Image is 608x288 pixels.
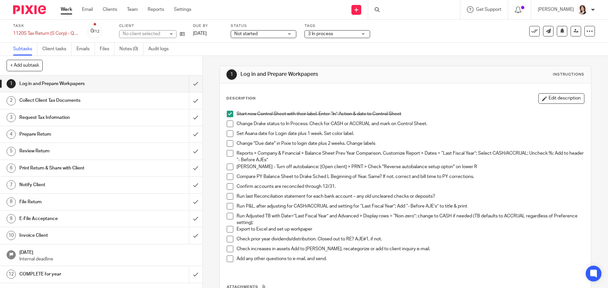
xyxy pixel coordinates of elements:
a: Subtasks [13,43,37,55]
button: + Add subtask [7,60,43,71]
a: Notes (0) [119,43,143,55]
a: Clients [103,6,117,13]
button: Edit description [538,93,584,104]
a: Client tasks [42,43,72,55]
a: Email [82,6,93,13]
div: 7 [7,180,16,189]
a: Files [100,43,115,55]
div: 4 [7,130,16,139]
h1: Log in and Prepare Workpapers [19,79,128,89]
span: [DATE] [193,31,207,36]
p: [PERSON_NAME] [538,6,574,13]
div: 1 [7,79,16,88]
h1: Request Tax Information [19,113,128,122]
div: 8 [7,197,16,207]
p: Change Drake status to In Process. Check for CASH or ACCRUAL and mark on Control Sheet. [237,121,584,127]
p: Change "Due date" in Pixie to login date plus 2 weeks. Change labels [237,140,584,147]
div: 0 [91,27,99,35]
p: [PERSON_NAME] - Turn off autobalance: [Open client] > PRNT > Check "Reverse autobalance setup opt... [237,164,584,170]
a: Emails [76,43,95,55]
div: 2 [7,96,16,105]
p: Export to Excel and set up workpaper [237,226,584,233]
h1: Print Return & Share with Client [19,163,128,173]
p: Description [226,96,256,101]
h1: E-File Acceptance [19,214,128,224]
p: Reports > Company & Financial > Balance Sheet Prev Year Comparison. Customize Report > Dates = “L... [237,150,584,164]
label: Due by [193,23,222,29]
h1: Prepare Return [19,129,128,139]
h1: Review Return [19,146,128,156]
label: Tags [304,23,370,29]
div: Instructions [553,72,584,77]
p: Set Asana date for Login date plus 1 week. Set color label. [237,130,584,137]
p: Run last Reconciliation statement for each bank account – any old uncleared checks or deposits? [237,193,584,200]
span: Not started [234,32,258,36]
h1: File Return [19,197,128,207]
div: 6 [7,164,16,173]
div: 5 [7,147,16,156]
h1: COMPLETE for year [19,269,128,279]
div: 12 [7,270,16,279]
p: Run Adjusted TB with Date=”Last Fiscal Year” and Advanced > Display rows = “Non-zero”; change to ... [237,213,584,226]
a: Reports [148,6,164,13]
h1: Invoice Client [19,231,128,240]
div: 1120S Tax Return (S Corp) - QBO [13,30,79,37]
div: 9 [7,214,16,223]
p: Run P&L, after adjusting for CASH/ACCRUAL and setting for “Last Fiscal Year”; Add “- Before AJE’s... [237,203,584,210]
a: Work [61,6,72,13]
label: Task [13,23,79,29]
a: Team [127,6,138,13]
a: Audit logs [148,43,174,55]
p: Internal deadline [19,256,196,262]
h1: Collect Client Tax Documents [19,96,128,105]
small: /12 [94,30,99,33]
h1: [DATE] [19,248,196,256]
label: Status [231,23,296,29]
p: Check increases in assets Add to [PERSON_NAME], recategorize or add to client inquiry e-mail. [237,246,584,252]
div: 10 [7,231,16,240]
div: No client selected [123,31,165,37]
div: 3 [7,113,16,122]
img: BW%20Website%203%20-%20square.jpg [577,5,588,15]
p: Check prior year dividends/distribution. Closed out to RE? AJE#1, if not. [237,236,584,242]
p: Confirm accounts are reconciled through 12/31. [237,183,584,190]
p: Start new Control Sheet with their label. Enter “In” Action & date to Control Sheet [237,111,584,117]
h1: Log in and Prepare Workpapers [241,71,419,78]
span: 3 In process [308,32,333,36]
a: Settings [174,6,191,13]
label: Client [119,23,185,29]
span: Get Support [476,7,501,12]
p: Add any other questions to e-mail, and send. [237,255,584,262]
h1: Notify Client [19,180,128,190]
p: Compare PY Balance Sheet to Drake Sched L Beginning of Year. Same? If not, correct and bill time ... [237,173,584,180]
div: 1 [226,69,237,80]
img: Pixie [13,5,46,14]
